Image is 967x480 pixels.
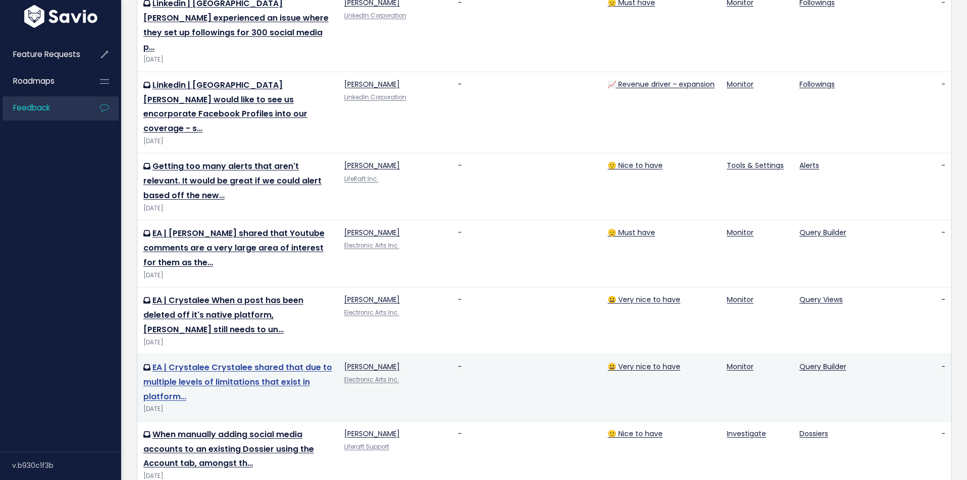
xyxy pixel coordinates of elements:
[13,49,80,59] span: Feature Requests
[799,79,835,89] a: Followings
[344,175,379,183] a: LifeRaft Inc.
[608,294,680,305] a: 😃 Very nice to have
[143,136,332,147] div: [DATE]
[608,79,715,89] a: 📈 Revenue driver - expansion
[344,362,400,372] a: [PERSON_NAME]
[344,443,389,451] a: Liferaft Support
[799,362,846,372] a: Query Builder
[13,76,55,86] span: Roadmaps
[727,79,754,89] a: Monitor
[344,93,406,101] a: LinkedIn Corporation
[344,79,400,89] a: [PERSON_NAME]
[799,160,819,170] a: Alerts
[143,362,332,402] a: EA | Crystalee Crystalee shared that due to multiple levels of limitations that exist in platform…
[727,227,754,237] a: Monitor
[344,242,399,250] a: Electronic Arts Inc.
[901,153,951,220] td: -
[143,54,332,65] div: [DATE]
[22,5,100,28] img: logo-white.9d6f32f41409.svg
[452,153,602,220] td: -
[727,160,784,170] a: Tools & Settings
[727,362,754,372] a: Monitor
[143,227,325,268] a: EA | [PERSON_NAME] shared that Youtube comments are a very large area of interest for them as the…
[799,429,828,439] a: Dossiers
[344,294,400,305] a: [PERSON_NAME]
[452,72,602,153] td: -
[3,96,84,119] a: Feedback
[143,79,307,134] a: Linkedin | [GEOGRAPHIC_DATA] [PERSON_NAME] would like to see us encorporate Facebook Profiles int...
[452,287,602,354] td: -
[143,160,321,201] a: Getting too many alerts that aren't relevant. It would be great if we could alert based off the new…
[901,220,951,287] td: -
[143,337,332,348] div: [DATE]
[901,72,951,153] td: -
[143,270,332,281] div: [DATE]
[143,404,332,414] div: [DATE]
[143,294,303,335] a: EA | Crystalee When a post has been deleted off it's native platform, [PERSON_NAME] still needs t...
[608,362,680,372] a: 😃 Very nice to have
[344,376,399,384] a: Electronic Arts Inc.
[143,203,332,214] div: [DATE]
[344,227,400,237] a: [PERSON_NAME]
[901,287,951,354] td: -
[452,220,602,287] td: -
[344,429,400,439] a: [PERSON_NAME]
[3,43,84,66] a: Feature Requests
[143,429,314,469] a: When manually adding social media accounts to an existing Dossier using the Account tab, amongst th…
[12,452,121,478] div: v.b930c1f3b
[13,102,50,113] span: Feedback
[452,354,602,421] td: -
[799,294,843,305] a: Query Views
[344,160,400,170] a: [PERSON_NAME]
[727,294,754,305] a: Monitor
[901,354,951,421] td: -
[608,160,663,170] a: 🙂 Nice to have
[3,70,84,93] a: Roadmaps
[608,227,655,237] a: 🫡 Must have
[344,12,406,20] a: LinkedIn Corporation
[344,309,399,317] a: Electronic Arts Inc.
[608,429,663,439] a: 🙂 Nice to have
[727,429,766,439] a: Investigate
[799,227,846,237] a: Query Builder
